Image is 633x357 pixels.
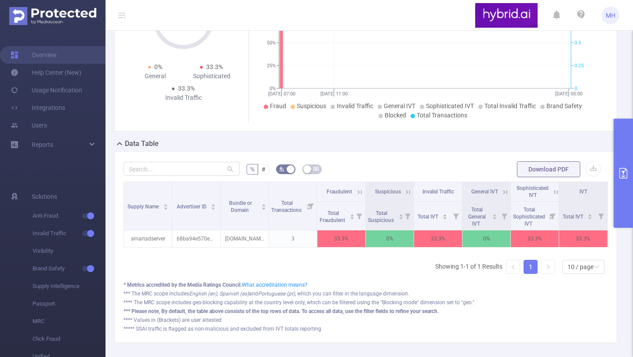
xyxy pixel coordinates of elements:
[268,91,295,97] tspan: [DATE] 07:00
[587,213,593,218] div: Sort
[221,230,269,247] p: [DOMAIN_NAME]
[368,210,395,223] span: Total Suspicious
[418,214,440,220] span: Total IVT
[398,213,403,215] i: icon: caret-up
[211,203,216,208] div: Sort
[11,46,57,64] a: Overview
[492,213,497,218] div: Sort
[258,291,295,297] i: Portuguese (pt)
[366,230,414,247] p: 0%
[414,230,462,247] p: 33.3%
[9,7,96,25] img: Protected Media
[206,63,223,70] span: 33.3%
[506,260,520,274] li: Previous Page
[435,260,502,274] li: Showing 1-1 of 1 Results
[320,91,347,97] tspan: [DATE] 11:00
[271,200,303,213] span: Total Transactions
[511,230,559,247] p: 33.3%
[442,213,447,218] div: Sort
[568,260,593,273] div: 10 / page
[124,290,608,298] div: *** The MRC scope includes and , which you can filter in the language dimension.
[270,102,286,109] span: Fraud
[305,182,317,230] i: Filter menu
[588,216,593,219] i: icon: caret-down
[575,63,584,69] tspan: 0.25
[524,260,537,273] a: 1
[513,207,545,227] span: Total Sophisticated IVT
[124,230,172,247] p: smartadserver
[575,40,581,46] tspan: 0.5
[269,86,276,91] tspan: 0%
[33,207,105,225] span: Anti-Fraud
[563,214,585,220] span: Total IVT
[384,102,415,109] span: General IVT
[154,63,162,70] span: 0%
[588,213,593,215] i: icon: caret-up
[124,307,608,315] div: *** Please note, By default, the table above consists of the top rows of data. To access all data...
[32,188,57,205] span: Solutions
[267,63,276,69] tspan: 25%
[250,166,255,173] span: %
[541,260,555,274] li: Next Page
[546,102,582,109] span: Brand Safety
[262,166,266,173] span: #
[177,204,208,210] span: Advertiser ID
[32,141,53,148] span: Reports
[555,91,582,97] tspan: [DATE] 05:00
[155,93,211,102] div: Invalid Traffic
[11,99,65,117] a: Integrations
[422,189,454,195] span: Invalid Traffic
[242,282,307,288] a: What accreditation means?
[124,316,608,324] div: **** Values in (Brackets) are user attested
[524,260,538,274] li: 1
[124,162,240,176] input: Search...
[229,200,252,213] span: Bundle or Domain
[211,203,216,205] i: icon: caret-up
[33,225,105,242] span: Invalid Traffic
[398,216,403,219] i: icon: caret-down
[267,40,276,46] tspan: 50%
[517,185,549,198] span: Sophisticated IVT
[517,161,580,177] button: Download PDF
[595,202,607,230] i: Filter menu
[468,207,486,227] span: Total General IVT
[559,230,607,247] p: 33.3%
[269,230,317,247] p: 3
[546,264,551,270] i: icon: right
[124,325,608,333] div: ***** SSAI traffic is flagged as non-malicious and excluded from IVT totals reporting
[327,189,352,195] span: Fraudulent
[510,264,516,270] i: icon: left
[317,230,365,247] p: 33.3%
[575,86,577,91] tspan: 0
[426,102,474,109] span: Sophisticated IVT
[178,85,195,92] span: 33.3%
[606,7,615,24] span: MH
[349,216,354,219] i: icon: caret-down
[398,213,404,218] div: Sort
[163,203,168,205] i: icon: caret-up
[33,242,105,260] span: Visibility
[462,230,510,247] p: 0%
[492,216,497,219] i: icon: caret-down
[450,202,462,230] i: Filter menu
[297,102,326,109] span: Suspicious
[211,206,216,209] i: icon: caret-down
[261,203,266,208] div: Sort
[262,203,266,205] i: icon: caret-up
[353,202,365,230] i: Filter menu
[492,213,497,215] i: icon: caret-up
[127,204,160,210] span: Supply Name
[443,216,447,219] i: icon: caret-down
[349,213,354,215] i: icon: caret-up
[124,282,242,288] b: * Metrics accredited by the Media Ratings Council.
[313,166,319,171] i: icon: table
[11,81,82,99] a: Usage Notification
[320,210,346,223] span: Total Fraudulent
[125,138,159,149] h2: Data Table
[349,213,355,218] div: Sort
[163,206,168,209] i: icon: caret-down
[11,64,81,81] a: Help Center (New)
[401,202,414,230] i: Filter menu
[33,260,105,277] span: Brand Safety
[385,112,406,119] span: Blocked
